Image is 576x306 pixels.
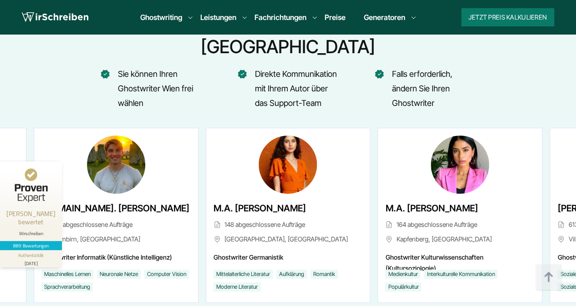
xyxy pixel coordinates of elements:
span: [DOMAIN_NAME]. [PERSON_NAME] [41,201,189,216]
div: 9 / 46 [34,128,199,303]
img: logo wirschreiben [22,10,88,24]
span: M.A. [PERSON_NAME] [385,201,478,216]
div: 11 / 46 [377,128,542,303]
li: Maschinelles Lernen [41,270,93,279]
span: M.A. [PERSON_NAME] [214,201,306,216]
span: [GEOGRAPHIC_DATA], [GEOGRAPHIC_DATA] [214,234,363,245]
a: Generatoren [364,12,405,23]
span: Ghostwriter Informatik (Künstliche Intelligenz) [41,252,191,263]
li: Romantik [311,270,338,279]
span: Ghostwriter Kulturwissenschaften (Kultursoziologie) [385,252,535,263]
div: Authentizität [18,252,44,259]
button: Jetzt Preis kalkulieren [461,8,554,26]
div: Wirschreiben [4,231,58,236]
li: Mittelalterliche Literatur [214,270,273,279]
li: Populärkultur [385,282,421,291]
li: Sie können Ihren Ghostwriter Wien frei wählen [101,67,201,110]
a: Fachrichtungen [255,12,306,23]
a: Leistungen [200,12,236,23]
span: 148 abgeschlossene Aufträge [214,219,363,230]
span: 164 abgeschlossene Aufträge [385,219,535,230]
li: Medienkultur [385,270,420,279]
img: M.A. Ruth Meier [259,135,317,194]
li: Falls erforderlich, ändern Sie Ihren Ghostwriter [375,67,475,110]
li: Sprachverarbeitung [41,282,93,291]
img: M.Sc. Gannon Flores [87,135,145,194]
div: [DATE] [4,259,58,266]
a: Preise [325,13,346,22]
li: Direkte Kommunikation mit Ihrem Autor über das Support-Team [238,67,338,110]
img: M.A. Gisela Horn [431,135,489,194]
li: Moderne Literatur [214,282,260,291]
span: Kapfenberg, [GEOGRAPHIC_DATA] [385,234,535,245]
span: 671 abgeschlossene Aufträge [41,219,191,230]
li: Neuronale Netze [97,270,141,279]
li: Interkulturelle Kommunikation [424,270,497,279]
span: Dornbirn, [GEOGRAPHIC_DATA] [41,234,191,245]
span: Ghostwriter Germanistik [214,252,363,263]
h2: Holen Sie die besten akademischen Ghostwriter aus [GEOGRAPHIC_DATA] [8,14,568,58]
div: 10 / 46 [206,128,371,303]
li: Aufklärung [276,270,307,279]
a: Ghostwriting [140,12,182,23]
img: button top [535,264,562,291]
li: Computer Vision [144,270,189,279]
